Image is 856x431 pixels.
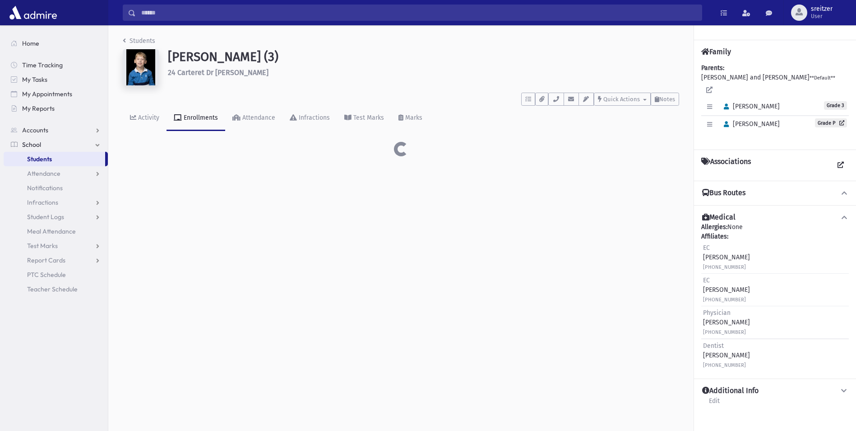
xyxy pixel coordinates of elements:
button: Medical [701,213,849,222]
b: Parents: [701,64,724,72]
a: My Tasks [4,72,108,87]
span: Dentist [703,342,724,350]
a: Attendance [225,106,282,131]
a: Infractions [4,195,108,210]
button: Notes [651,93,679,106]
img: AdmirePro [7,4,59,22]
div: Activity [136,114,159,122]
span: PTC Schedule [27,271,66,279]
span: Test Marks [27,242,58,250]
div: [PERSON_NAME] and [PERSON_NAME] [701,63,849,142]
div: Marks [403,114,422,122]
span: EC [703,276,710,284]
div: Enrollments [182,114,218,122]
small: [PHONE_NUMBER] [703,264,746,270]
div: [PERSON_NAME] [703,276,750,304]
a: Enrollments [167,106,225,131]
h4: Bus Routes [702,188,745,198]
b: Affiliates: [701,233,728,240]
a: Teacher Schedule [4,282,108,296]
div: None [701,222,849,371]
small: [PHONE_NUMBER] [703,297,746,303]
a: Meal Attendance [4,224,108,239]
b: Allergies: [701,223,727,231]
div: [PERSON_NAME] [703,308,750,337]
span: Students [27,155,52,163]
span: Physician [703,309,731,317]
a: Report Cards [4,253,108,267]
a: Activity [123,106,167,131]
a: My Appointments [4,87,108,101]
a: Accounts [4,123,108,137]
span: Student Logs [27,213,64,221]
span: Report Cards [27,256,65,264]
a: Students [4,152,105,166]
a: Grade P [815,118,847,127]
span: Infractions [27,198,58,206]
span: My Tasks [22,75,47,84]
span: EC [703,244,710,252]
button: Bus Routes [701,188,849,198]
span: My Appointments [22,90,72,98]
h4: Associations [701,157,751,173]
a: Edit [708,396,720,412]
img: 2QAAAAAAAAAAAAAAAAAAAAAAAAAAAAAAAAAAAAAAAAAAAAAAAAAAAAAAAAAAAAAAAAAAAAAAAAAAAAAAAAAAAAAAAAAAAAAAA... [123,49,159,85]
span: Accounts [22,126,48,134]
a: Time Tracking [4,58,108,72]
input: Search [136,5,702,21]
span: Attendance [27,169,60,178]
a: View all Associations [833,157,849,173]
div: Infractions [297,114,330,122]
h6: 24 Carteret Dr [PERSON_NAME] [168,68,679,77]
button: Additional Info [701,386,849,396]
span: User [811,13,833,20]
a: Students [123,37,155,45]
div: Test Marks [352,114,384,122]
a: My Reports [4,101,108,116]
a: Marks [391,106,430,131]
span: Notes [659,96,675,103]
div: [PERSON_NAME] [703,243,750,272]
span: Notifications [27,184,63,192]
button: Quick Actions [594,93,651,106]
span: School [22,141,41,149]
span: Home [22,39,39,47]
span: [PERSON_NAME] [720,120,780,128]
span: My Reports [22,104,55,112]
div: [PERSON_NAME] [703,341,750,370]
div: Attendance [241,114,275,122]
a: PTC Schedule [4,267,108,282]
h1: [PERSON_NAME] (3) [168,49,679,65]
h4: Family [701,47,731,56]
span: Teacher Schedule [27,285,78,293]
a: Home [4,36,108,51]
a: Student Logs [4,210,108,224]
span: sreitzer [811,5,833,13]
span: Quick Actions [603,96,640,103]
span: [PERSON_NAME] [720,103,780,110]
a: School [4,137,108,152]
span: Meal Attendance [27,227,76,235]
a: Infractions [282,106,337,131]
span: Grade 3 [824,101,847,110]
h4: Additional Info [702,386,759,396]
nav: breadcrumb [123,36,155,49]
span: Time Tracking [22,61,63,69]
a: Test Marks [337,106,391,131]
h4: Medical [702,213,736,222]
a: Test Marks [4,239,108,253]
a: Attendance [4,166,108,181]
small: [PHONE_NUMBER] [703,329,746,335]
small: [PHONE_NUMBER] [703,362,746,368]
a: Notifications [4,181,108,195]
